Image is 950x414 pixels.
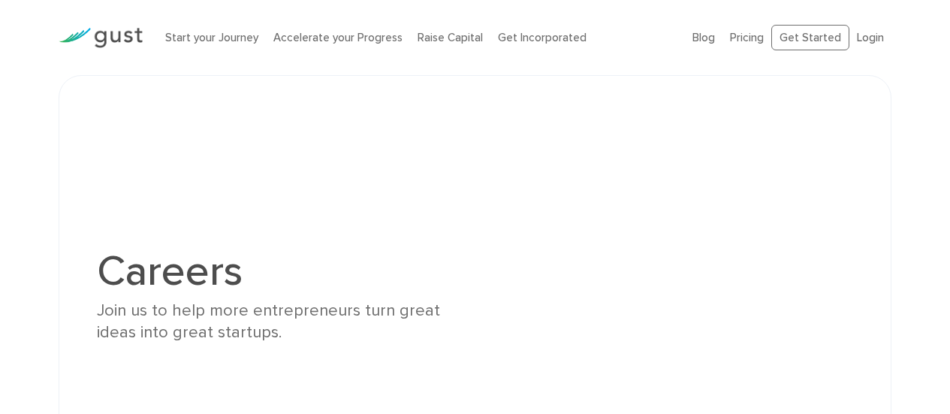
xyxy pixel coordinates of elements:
[165,31,258,44] a: Start your Journey
[498,31,587,44] a: Get Incorporated
[857,31,884,44] a: Login
[273,31,403,44] a: Accelerate your Progress
[730,31,764,44] a: Pricing
[59,28,143,48] img: Gust Logo
[692,31,715,44] a: Blog
[771,25,849,51] a: Get Started
[97,250,463,292] h1: Careers
[97,300,463,344] div: Join us to help more entrepreneurs turn great ideas into great startups.
[418,31,483,44] a: Raise Capital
